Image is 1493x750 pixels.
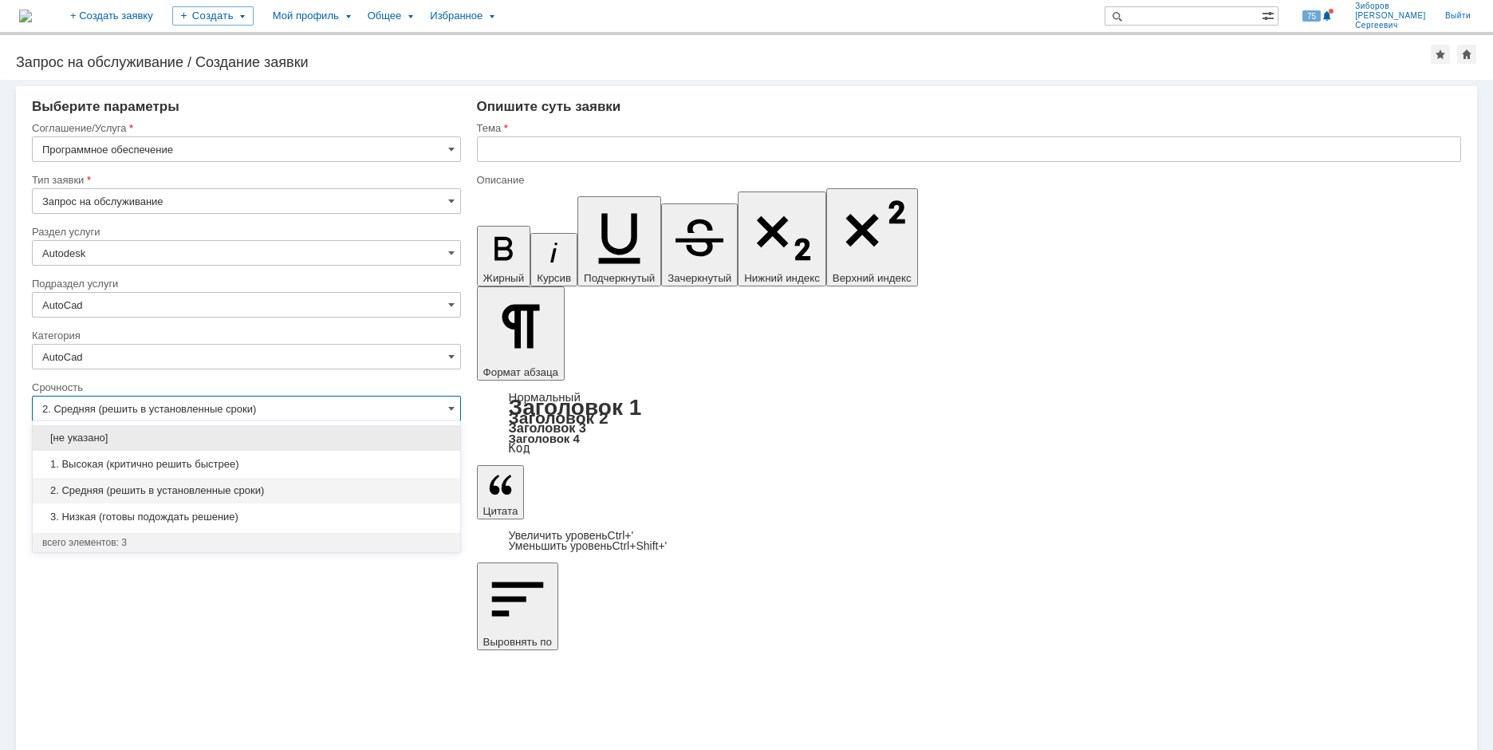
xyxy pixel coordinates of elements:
[477,123,1458,133] div: Тема
[509,539,668,552] a: Decrease
[1355,2,1426,11] span: Зиборов
[32,123,458,133] div: Соглашение/Услуга
[19,10,32,22] a: Перейти на домашнюю страницу
[42,458,451,471] span: 1. Высокая (критично решить быстрее)
[577,196,661,286] button: Подчеркнутый
[477,99,621,114] span: Опишите суть заявки
[509,409,609,427] a: Заголовок 2
[483,366,558,378] span: Формат абзаца
[509,395,642,420] a: Заголовок 1
[833,272,912,284] span: Верхний индекс
[32,330,458,341] div: Категория
[19,10,32,22] img: logo
[477,226,531,286] button: Жирный
[509,432,580,445] a: Заголовок 4
[612,539,667,552] span: Ctrl+Shift+'
[509,529,634,542] a: Increase
[42,536,451,549] div: всего элементов: 3
[584,272,655,284] span: Подчеркнутый
[1302,10,1321,22] span: 75
[826,188,918,286] button: Верхний индекс
[477,562,558,650] button: Выровнять по
[172,6,254,26] div: Создать
[32,278,458,289] div: Подраздел услуги
[483,636,552,648] span: Выровнять по
[738,191,826,286] button: Нижний индекс
[477,392,1461,454] div: Формат абзаца
[32,227,458,237] div: Раздел услуги
[42,432,451,444] span: [не указано]
[32,99,179,114] span: Выберите параметры
[744,272,820,284] span: Нижний индекс
[661,203,738,286] button: Зачеркнутый
[509,390,581,404] a: Нормальный
[16,54,1431,70] div: Запрос на обслуживание / Создание заявки
[509,420,586,435] a: Заголовок 3
[477,175,1458,185] div: Описание
[42,484,451,497] span: 2. Средняя (решить в установленные сроки)
[1262,7,1278,22] span: Расширенный поиск
[1355,21,1426,30] span: Сергеевич
[668,272,731,284] span: Зачеркнутый
[1457,45,1476,64] div: Сделать домашней страницей
[483,505,518,517] span: Цитата
[537,272,571,284] span: Курсив
[483,272,525,284] span: Жирный
[1431,45,1450,64] div: Добавить в избранное
[32,382,458,393] div: Срочность
[42,511,451,523] span: 3. Низкая (готовы подождать решение)
[32,175,458,185] div: Тип заявки
[477,286,565,381] button: Формат абзаца
[509,441,530,456] a: Код
[477,465,525,519] button: Цитата
[477,531,1461,551] div: Цитата
[608,529,634,542] span: Ctrl+'
[1355,11,1426,21] span: [PERSON_NAME]
[530,233,577,286] button: Курсив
